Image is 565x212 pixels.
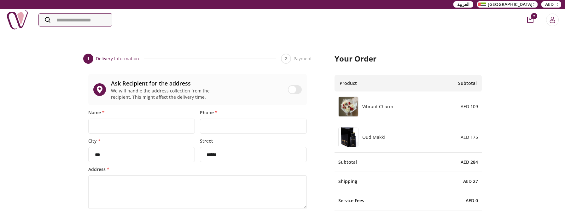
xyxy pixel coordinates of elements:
div: Service Fees [335,191,482,210]
img: Arabic_dztd3n.png [478,3,486,6]
span: AED 27 [463,178,478,185]
h6: Vibrant Charm [358,103,393,110]
button: Login [546,14,559,26]
h2: Your Order [335,54,482,64]
div: 2 [281,54,291,64]
div: We will handle the address collection from the recipient. This might affect the delivery time. [111,88,214,100]
input: Search [39,14,112,26]
span: Delivery Information [96,56,139,62]
div: Subtotal [335,153,482,172]
label: City [88,139,195,143]
div: AED 109 [458,103,478,110]
span: Payment [294,56,312,62]
span: AED 0 [466,197,478,204]
div: Shipping [335,172,482,191]
span: العربية [457,1,469,8]
button: cart-button [527,17,533,23]
span: AED 284 [461,159,478,165]
label: Address [88,167,307,172]
button: AED [541,1,561,8]
div: 1 [83,54,93,64]
button: [GEOGRAPHIC_DATA] [477,1,538,8]
div: AED 175 [458,134,478,140]
button: 2Payment [281,54,312,64]
span: Subtotal [458,80,477,86]
div: Ask Recipient for the address [111,79,283,88]
span: AED [545,1,554,8]
img: 1736577644977.jpg [339,97,358,116]
label: Street [200,139,306,143]
img: Nigwa-uae-gifts [6,9,28,31]
h6: Oud Makki [358,134,385,140]
span: 2 [531,13,537,19]
span: Product [340,80,357,86]
button: 1Delivery Information [83,54,139,64]
label: Name [88,110,195,115]
span: [GEOGRAPHIC_DATA] [488,1,533,8]
img: 55%20115826.jpg9167.jpg [339,127,358,147]
label: Phone [200,110,306,115]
